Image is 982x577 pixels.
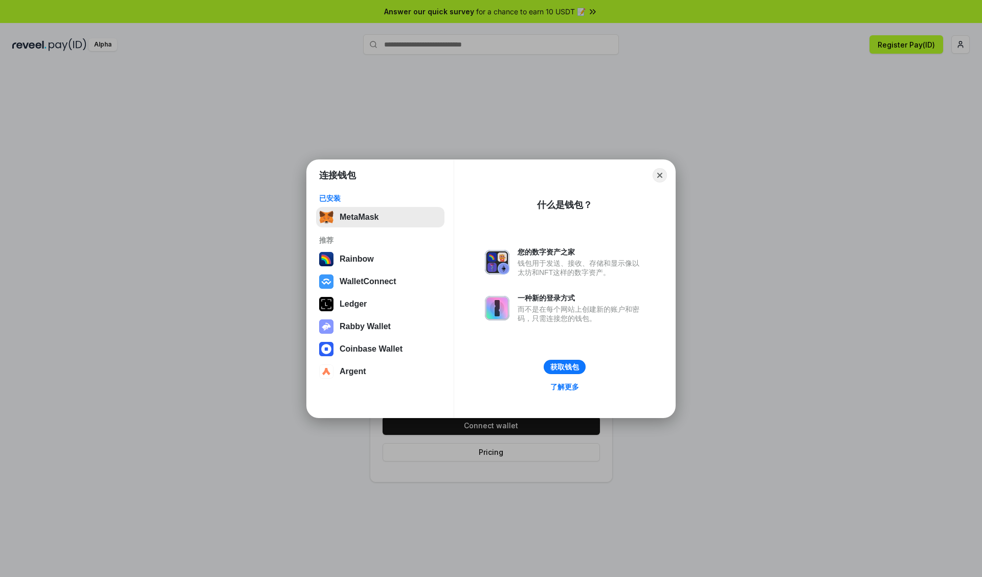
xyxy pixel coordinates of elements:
[319,297,333,311] img: svg+xml,%3Csvg%20xmlns%3D%22http%3A%2F%2Fwww.w3.org%2F2000%2Fsvg%22%20width%3D%2228%22%20height%3...
[485,250,509,274] img: svg+xml,%3Csvg%20xmlns%3D%22http%3A%2F%2Fwww.w3.org%2F2000%2Fsvg%22%20fill%3D%22none%22%20viewBox...
[316,339,444,359] button: Coinbase Wallet
[319,169,356,181] h1: 连接钱包
[319,194,441,203] div: 已安装
[518,259,644,277] div: 钱包用于发送、接收、存储和显示像以太坊和NFT这样的数字资产。
[653,168,667,182] button: Close
[316,271,444,292] button: WalletConnect
[518,293,644,303] div: 一种新的登录方式
[340,213,378,222] div: MetaMask
[319,236,441,245] div: 推荐
[340,255,374,264] div: Rainbow
[319,274,333,289] img: svg+xml,%3Csvg%20width%3D%2228%22%20height%3D%2228%22%20viewBox%3D%220%200%2028%2028%22%20fill%3D...
[550,382,579,391] div: 了解更多
[550,362,579,372] div: 获取钱包
[319,210,333,224] img: svg+xml,%3Csvg%20fill%3D%22none%22%20height%3D%2233%22%20viewBox%3D%220%200%2035%2033%22%20width%...
[340,299,367,309] div: Ledger
[518,305,644,323] div: 而不是在每个网站上创建新的账户和密码，只需连接您的钱包。
[316,316,444,337] button: Rabby Wallet
[340,322,391,331] div: Rabby Wallet
[340,277,396,286] div: WalletConnect
[544,380,585,394] a: 了解更多
[518,247,644,257] div: 您的数字资产之家
[537,199,592,211] div: 什么是钱包？
[319,342,333,356] img: svg+xml,%3Csvg%20width%3D%2228%22%20height%3D%2228%22%20viewBox%3D%220%200%2028%2028%22%20fill%3D...
[485,296,509,320] img: svg+xml,%3Csvg%20xmlns%3D%22http%3A%2F%2Fwww.w3.org%2F2000%2Fsvg%22%20fill%3D%22none%22%20viewBox...
[340,367,366,376] div: Argent
[319,319,333,334] img: svg+xml,%3Csvg%20xmlns%3D%22http%3A%2F%2Fwww.w3.org%2F2000%2Fsvg%22%20fill%3D%22none%22%20viewBox...
[340,344,403,354] div: Coinbase Wallet
[316,249,444,269] button: Rainbow
[544,360,586,374] button: 获取钱包
[319,252,333,266] img: svg+xml,%3Csvg%20width%3D%22120%22%20height%3D%22120%22%20viewBox%3D%220%200%20120%20120%22%20fil...
[316,207,444,227] button: MetaMask
[319,364,333,379] img: svg+xml,%3Csvg%20width%3D%2228%22%20height%3D%2228%22%20viewBox%3D%220%200%2028%2028%22%20fill%3D...
[316,294,444,314] button: Ledger
[316,361,444,382] button: Argent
